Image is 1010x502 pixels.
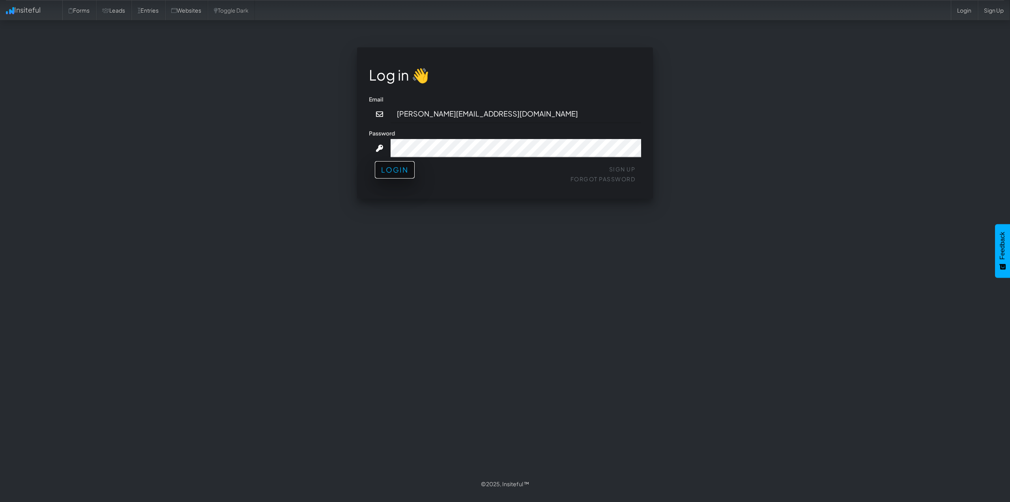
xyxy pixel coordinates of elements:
a: Entries [131,0,165,20]
a: Forgot Password [570,175,636,182]
a: Forms [62,0,96,20]
a: Leads [96,0,131,20]
h1: Log in 👋 [369,67,641,83]
label: Email [369,95,383,103]
a: Sign Up [978,0,1010,20]
img: icon.png [6,7,14,14]
button: Feedback - Show survey [995,224,1010,278]
a: Websites [165,0,208,20]
a: Sign Up [609,165,636,173]
span: Feedback [999,232,1006,259]
button: Login [375,161,415,179]
a: Toggle Dark [208,0,255,20]
input: john@doe.com [391,105,642,123]
a: Login [951,0,978,20]
label: Password [369,129,395,137]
